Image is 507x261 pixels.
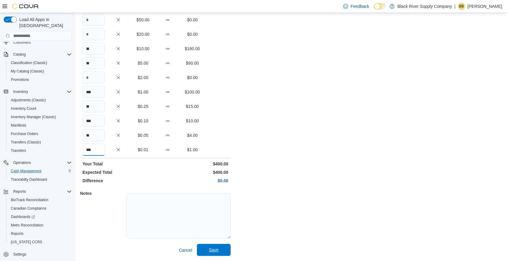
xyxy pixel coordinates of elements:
p: $1.00 [132,89,154,95]
p: $400.00 [157,161,228,167]
p: Your Total [82,161,154,167]
span: Canadian Compliance [8,205,72,212]
span: Save [209,247,219,253]
span: Operations [11,159,72,166]
p: $0.05 [132,132,154,138]
span: Purchase Orders [11,131,38,136]
span: Metrc Reconciliation [8,222,72,229]
button: Transfers [6,146,74,155]
a: Dashboards [6,213,74,221]
p: $400.00 [157,169,228,175]
button: Customers [1,38,74,47]
span: Reports [11,188,72,195]
p: $100.00 [181,89,204,95]
span: Adjustments (Classic) [11,98,46,103]
a: Reports [8,230,26,237]
a: Transfers [8,147,28,154]
p: $0.00 [157,178,228,184]
input: Quantity [82,86,105,98]
button: Reports [11,188,28,195]
span: Classification (Classic) [8,59,72,66]
span: Settings [11,250,72,258]
a: Promotions [8,76,32,83]
span: Promotions [8,76,72,83]
button: Catalog [1,50,74,59]
button: Inventory Count [6,104,74,113]
span: [US_STATE] CCRS [11,240,42,244]
p: Black River Supply Company [397,3,452,10]
button: Inventory Manager (Classic) [6,113,74,121]
a: Adjustments (Classic) [8,97,48,104]
p: $0.10 [132,118,154,124]
button: Operations [11,159,33,166]
span: Purchase Orders [8,130,72,137]
p: | [454,3,456,10]
a: Purchase Orders [8,130,41,137]
a: BioTrack Reconciliation [8,196,51,204]
span: Metrc Reconciliation [11,223,43,228]
span: Dashboards [8,213,72,220]
button: [US_STATE] CCRS [6,238,74,246]
a: Customers [11,39,33,46]
p: $180.00 [181,46,204,52]
p: $90.00 [181,60,204,66]
img: Cova [12,3,39,9]
input: Quantity [82,57,105,69]
span: Customers [13,40,31,45]
a: [US_STATE] CCRS [8,238,45,246]
h5: Notes [80,187,125,199]
span: Adjustments (Classic) [8,97,72,104]
button: Inventory [11,88,30,95]
input: Quantity [82,144,105,156]
span: Transfers (Classic) [11,140,41,145]
span: Transfers [8,147,72,154]
p: $15.00 [181,103,204,109]
a: Inventory Manager (Classic) [8,113,58,121]
p: $0.00 [181,31,204,37]
span: Inventory [11,88,72,95]
button: Traceabilty Dashboard [6,175,74,184]
span: Inventory Count [11,106,36,111]
span: Promotions [11,77,29,82]
p: $0.25 [132,103,154,109]
p: $1.00 [181,147,204,153]
span: Traceabilty Dashboard [11,177,47,182]
button: Reports [6,229,74,238]
button: BioTrack Reconciliation [6,196,74,204]
input: Dark Mode [374,3,387,10]
p: Expected Total [82,169,154,175]
button: Settings [1,250,74,259]
a: Inventory Count [8,105,39,112]
button: Manifests [6,121,74,130]
button: Canadian Compliance [6,204,74,213]
a: Transfers (Classic) [8,139,43,146]
span: Manifests [8,122,72,129]
span: BB [459,3,464,10]
button: Transfers (Classic) [6,138,74,146]
span: Settings [13,252,26,257]
span: My Catalog (Classic) [8,68,72,75]
p: $10.00 [132,46,154,52]
button: Operations [1,158,74,167]
button: Save [197,244,231,256]
span: Traceabilty Dashboard [8,176,72,183]
span: Operations [13,160,31,165]
p: $20.00 [132,31,154,37]
input: Quantity [82,115,105,127]
button: Adjustments (Classic) [6,96,74,104]
button: Purchase Orders [6,130,74,138]
p: $0.01 [132,147,154,153]
span: Load All Apps in [GEOGRAPHIC_DATA] [17,17,72,29]
span: Feedback [350,3,369,9]
span: Classification (Classic) [11,60,47,65]
span: Reports [13,189,26,194]
p: $10.00 [181,118,204,124]
span: Customers [11,38,72,46]
input: Quantity [82,100,105,112]
span: Manifests [11,123,26,128]
a: Settings [11,251,29,258]
span: Catalog [13,52,26,57]
input: Quantity [82,14,105,26]
button: Inventory [1,88,74,96]
a: Feedback [341,0,371,12]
